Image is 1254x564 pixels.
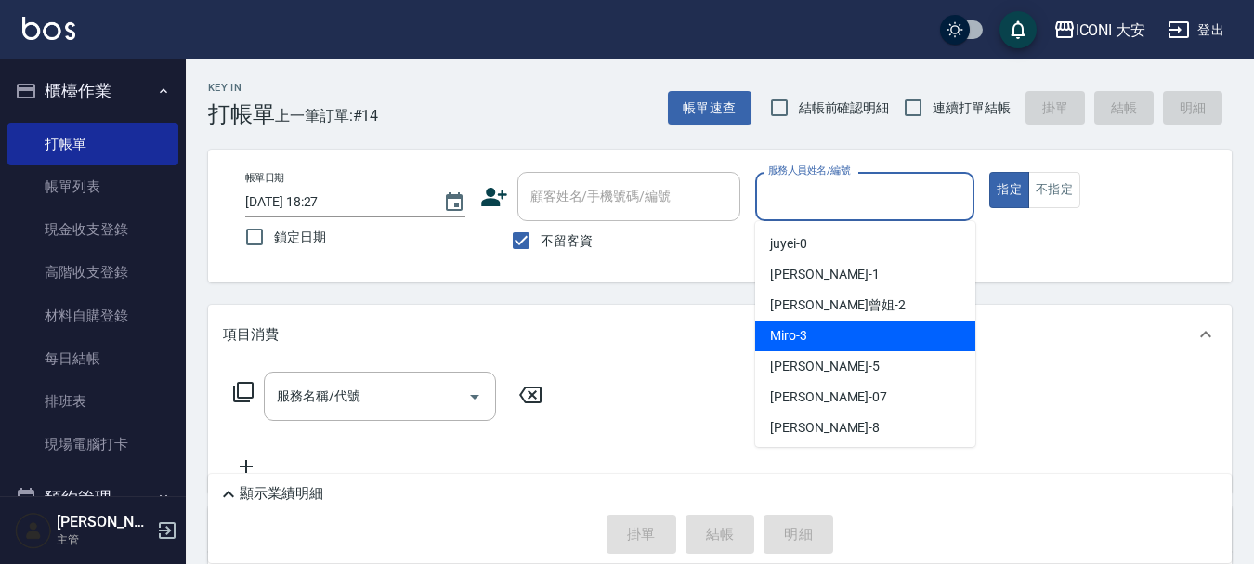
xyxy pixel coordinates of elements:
span: 結帳前確認明細 [799,98,890,118]
button: 帳單速查 [668,91,751,125]
a: 帳單列表 [7,165,178,208]
h5: [PERSON_NAME] [57,513,151,531]
span: 上一筆訂單:#14 [275,104,379,127]
span: [PERSON_NAME] -5 [770,357,880,376]
div: 項目消費 [208,305,1232,364]
p: 主管 [57,531,151,548]
label: 服務人員姓名/編號 [768,164,850,177]
p: 項目消費 [223,325,279,345]
p: 顯示業績明細 [240,484,323,504]
a: 打帳單 [7,123,178,165]
h3: 打帳單 [208,101,275,127]
label: 帳單日期 [245,171,284,185]
img: Person [15,512,52,549]
a: 每日結帳 [7,337,178,380]
span: 鎖定日期 [274,228,326,247]
button: ICONI 大安 [1046,11,1154,49]
span: 連續打單結帳 [933,98,1011,118]
button: Open [460,382,490,412]
span: Miro -3 [770,326,807,346]
button: 預約管理 [7,474,178,522]
a: 高階收支登錄 [7,251,178,294]
button: 指定 [989,172,1029,208]
div: ICONI 大安 [1076,19,1146,42]
button: 登出 [1160,13,1232,47]
a: 現場電腦打卡 [7,423,178,466]
button: 不指定 [1028,172,1080,208]
h2: Key In [208,82,275,94]
a: 排班表 [7,380,178,423]
a: 材料自購登錄 [7,295,178,337]
span: [PERSON_NAME]曾姐 -2 [770,295,906,315]
span: [PERSON_NAME] -07 [770,387,887,407]
span: [PERSON_NAME] -8 [770,418,880,438]
span: 不留客資 [541,231,593,251]
a: 現金收支登錄 [7,208,178,251]
input: YYYY/MM/DD hh:mm [245,187,425,217]
button: Choose date, selected date is 2025-08-16 [432,180,477,225]
img: Logo [22,17,75,40]
button: 櫃檯作業 [7,67,178,115]
span: juyei -0 [770,234,807,254]
button: save [999,11,1037,48]
span: [PERSON_NAME] -1 [770,265,880,284]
